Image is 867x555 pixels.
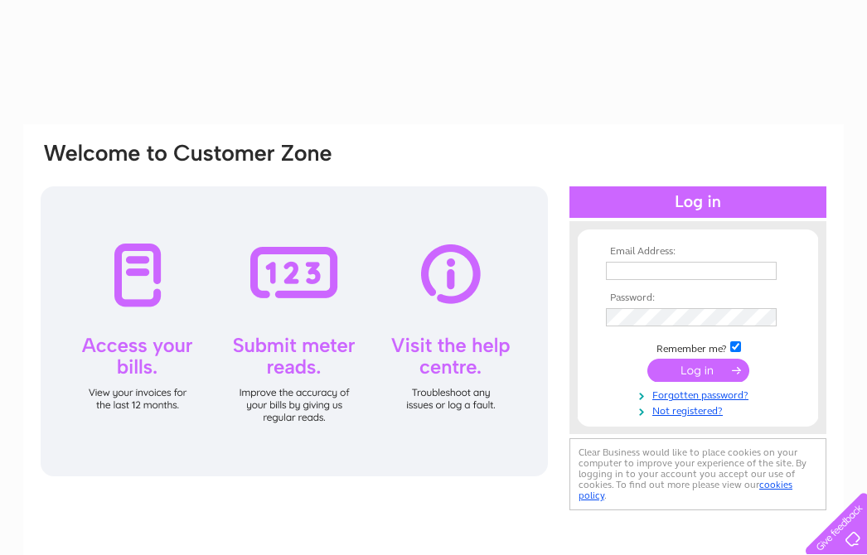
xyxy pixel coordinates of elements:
[569,438,826,510] div: Clear Business would like to place cookies on your computer to improve your experience of the sit...
[579,479,792,501] a: cookies policy
[606,386,794,402] a: Forgotten password?
[602,339,794,355] td: Remember me?
[606,402,794,417] a: Not registered?
[602,292,794,304] th: Password:
[602,246,794,258] th: Email Address:
[647,359,749,382] input: Submit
